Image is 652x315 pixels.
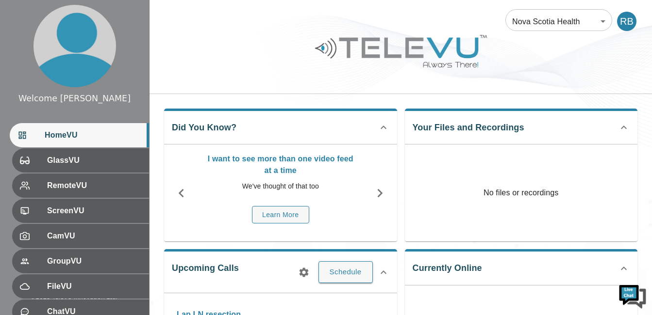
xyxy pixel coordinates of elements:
span: FileVU [47,281,141,292]
div: GroupVU [12,249,149,273]
div: RemoteVU [12,173,149,198]
div: ScreenVU [12,199,149,223]
span: GroupVU [47,255,141,267]
p: No files or recordings [405,144,638,241]
div: HomeVU [10,123,149,147]
div: RB [617,12,636,31]
p: We've thought of that too [203,181,358,191]
span: HomeVU [45,129,141,141]
button: Learn More [252,206,309,224]
span: RemoteVU [47,180,141,191]
button: Schedule [318,261,373,283]
div: GlassVU [12,148,149,173]
img: Logo [314,31,488,71]
p: I want to see more than one video feed at a time [203,153,358,176]
div: CamVU [12,224,149,248]
div: FileVU [12,274,149,299]
img: Chat Widget [618,281,647,310]
img: profile.png [33,5,116,87]
div: Nova Scotia Health [505,8,612,35]
span: GlassVU [47,155,141,166]
span: CamVU [47,230,141,242]
span: ScreenVU [47,205,141,217]
div: Welcome [PERSON_NAME] [18,92,131,105]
